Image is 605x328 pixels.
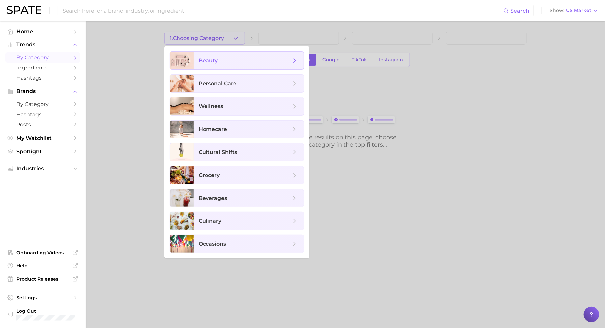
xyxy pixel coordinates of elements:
[16,250,69,256] span: Onboarding Videos
[16,122,69,128] span: Posts
[5,73,80,83] a: Hashtags
[16,276,69,282] span: Product Releases
[5,293,80,303] a: Settings
[7,6,41,14] img: SPATE
[16,111,69,118] span: Hashtags
[16,65,69,71] span: Ingredients
[5,133,80,143] a: My Watchlist
[62,5,503,16] input: Search here for a brand, industry, or ingredient
[16,135,69,141] span: My Watchlist
[5,63,80,73] a: Ingredients
[5,164,80,174] button: Industries
[199,149,237,155] span: cultural shifts
[5,52,80,63] a: by Category
[199,218,222,224] span: culinary
[548,6,600,15] button: ShowUS Market
[550,9,564,12] span: Show
[5,261,80,271] a: Help
[199,80,237,87] span: personal care
[5,99,80,109] a: by Category
[199,241,226,247] span: occasions
[16,166,69,172] span: Industries
[16,88,69,94] span: Brands
[199,57,218,64] span: beauty
[5,306,80,323] a: Log out. Currently logged in with e-mail mathilde@spate.nyc.
[5,147,80,157] a: Spotlight
[164,46,309,258] ul: 1.Choosing Category
[16,149,69,155] span: Spotlight
[5,40,80,50] button: Trends
[16,28,69,35] span: Home
[510,8,529,14] span: Search
[16,308,75,314] span: Log Out
[16,54,69,61] span: by Category
[16,263,69,269] span: Help
[16,101,69,107] span: by Category
[5,248,80,258] a: Onboarding Videos
[5,86,80,96] button: Brands
[5,120,80,130] a: Posts
[5,274,80,284] a: Product Releases
[16,42,69,48] span: Trends
[16,75,69,81] span: Hashtags
[199,195,227,201] span: beverages
[199,126,227,132] span: homecare
[199,172,220,178] span: grocery
[16,295,69,301] span: Settings
[5,109,80,120] a: Hashtags
[566,9,591,12] span: US Market
[199,103,223,109] span: wellness
[5,26,80,37] a: Home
